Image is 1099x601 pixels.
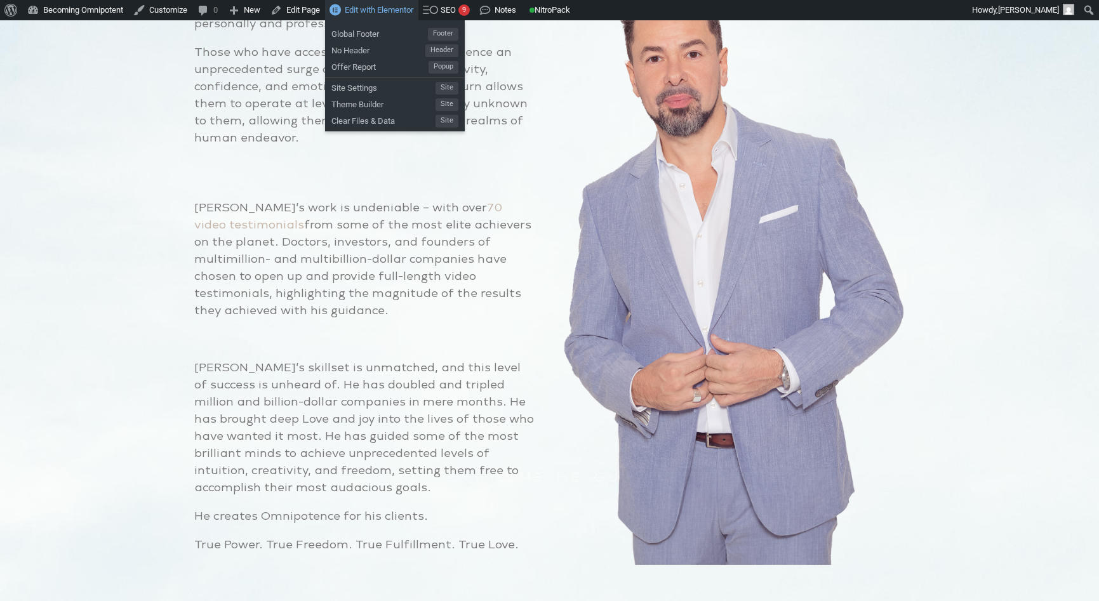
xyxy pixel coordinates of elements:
[194,359,534,496] p: [PERSON_NAME]’s skillset is unmatched, and this level of success is unheard of. He has doubled an...
[194,44,534,147] p: Those who have access to his guidance experience an unprecedented surge of mental clarity, creati...
[325,95,465,111] a: Theme BuilderSite
[331,57,429,74] span: Offer Report
[325,24,465,41] a: Global FooterFooter
[325,78,465,95] a: Site SettingsSite
[436,115,458,128] span: Site
[345,5,413,15] span: Edit with Elementor
[325,57,465,74] a: Offer ReportPopup
[458,4,470,16] div: 9
[425,44,458,57] span: Header
[998,5,1059,15] span: [PERSON_NAME]
[429,61,458,74] span: Popup
[331,78,436,95] span: Site Settings
[428,28,458,41] span: Footer
[331,95,436,111] span: Theme Builder
[194,536,534,553] p: True Power. True Freedom. True Fulfillment. True Love.
[194,199,534,319] p: [PERSON_NAME]’s work is undeniable – with over from some of the most elite achievers on the plane...
[325,41,465,57] a: No HeaderHeader
[436,98,458,111] span: Site
[436,82,458,95] span: Site
[325,111,465,128] a: Clear Files & DataSite
[331,24,428,41] span: Global Footer
[331,111,436,128] span: Clear Files & Data
[331,41,425,57] span: No Header
[194,508,534,525] p: He creates Omnipotence for his clients.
